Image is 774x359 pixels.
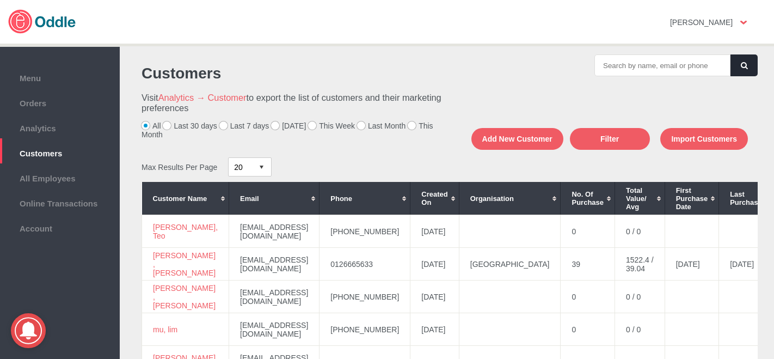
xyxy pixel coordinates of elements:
th: Customer Name [142,182,229,215]
label: This Week [308,121,355,130]
td: [EMAIL_ADDRESS][DOMAIN_NAME] [229,281,320,313]
span: Account [5,221,114,233]
td: 1522.4 / 39.04 [615,248,665,281]
td: 0 [561,215,615,248]
td: [DATE] [410,215,459,248]
span: Menu [5,71,114,83]
a: [PERSON_NAME] , [PERSON_NAME] [153,284,216,310]
span: All Employees [5,171,114,183]
td: 0 [561,313,615,346]
span: Orders [5,96,114,108]
td: [PHONE_NUMBER] [320,313,410,346]
label: This Month [142,121,433,139]
label: Last Month [357,121,406,130]
a: Analytics → Customer [158,93,247,102]
span: Analytics [5,121,114,133]
span: Max Results Per Page [142,163,217,172]
a: [PERSON_NAME] , [PERSON_NAME] [153,251,216,277]
td: [DATE] [665,248,719,281]
label: Last 7 days [219,121,269,130]
th: Email [229,182,320,215]
img: user-option-arrow.png [740,21,747,25]
td: [EMAIL_ADDRESS][DOMAIN_NAME] [229,313,320,346]
td: [PHONE_NUMBER] [320,281,410,313]
td: 0 / 0 [615,313,665,346]
td: [DATE] [719,248,773,281]
button: Import Customers [660,128,748,150]
th: First Purchase Date [665,182,719,215]
td: 0 / 0 [615,281,665,313]
label: All [142,121,161,130]
h1: Customers [142,65,441,82]
label: Last 30 days [163,121,217,130]
a: [PERSON_NAME], Teo [153,223,218,240]
td: [DATE] [410,281,459,313]
th: No. of Purchase [561,182,615,215]
th: Created On [410,182,459,215]
td: [EMAIL_ADDRESS][DOMAIN_NAME] [229,248,320,281]
span: Online Transactions [5,196,114,208]
td: [GEOGRAPHIC_DATA] [459,248,561,281]
td: [DATE] [410,313,459,346]
button: Add New Customer [471,128,563,150]
button: Filter [570,128,650,150]
a: mu, lim [153,325,177,334]
th: Last Purchase [719,182,773,215]
td: 39 [561,248,615,281]
span: Customers [5,146,114,158]
th: Total Value/ Avg [615,182,665,215]
td: 0 / 0 [615,215,665,248]
input: Search by name, email or phone [594,54,730,76]
td: [PHONE_NUMBER] [320,215,410,248]
th: Organisation [459,182,561,215]
strong: [PERSON_NAME] [670,18,733,27]
label: [DATE] [271,121,306,130]
td: 0126665633 [320,248,410,281]
td: [DATE] [410,248,459,281]
td: [EMAIL_ADDRESS][DOMAIN_NAME] [229,215,320,248]
h3: Visit to export the list of customers and their marketing preferences [142,93,441,113]
th: Phone [320,182,410,215]
td: 0 [561,281,615,313]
